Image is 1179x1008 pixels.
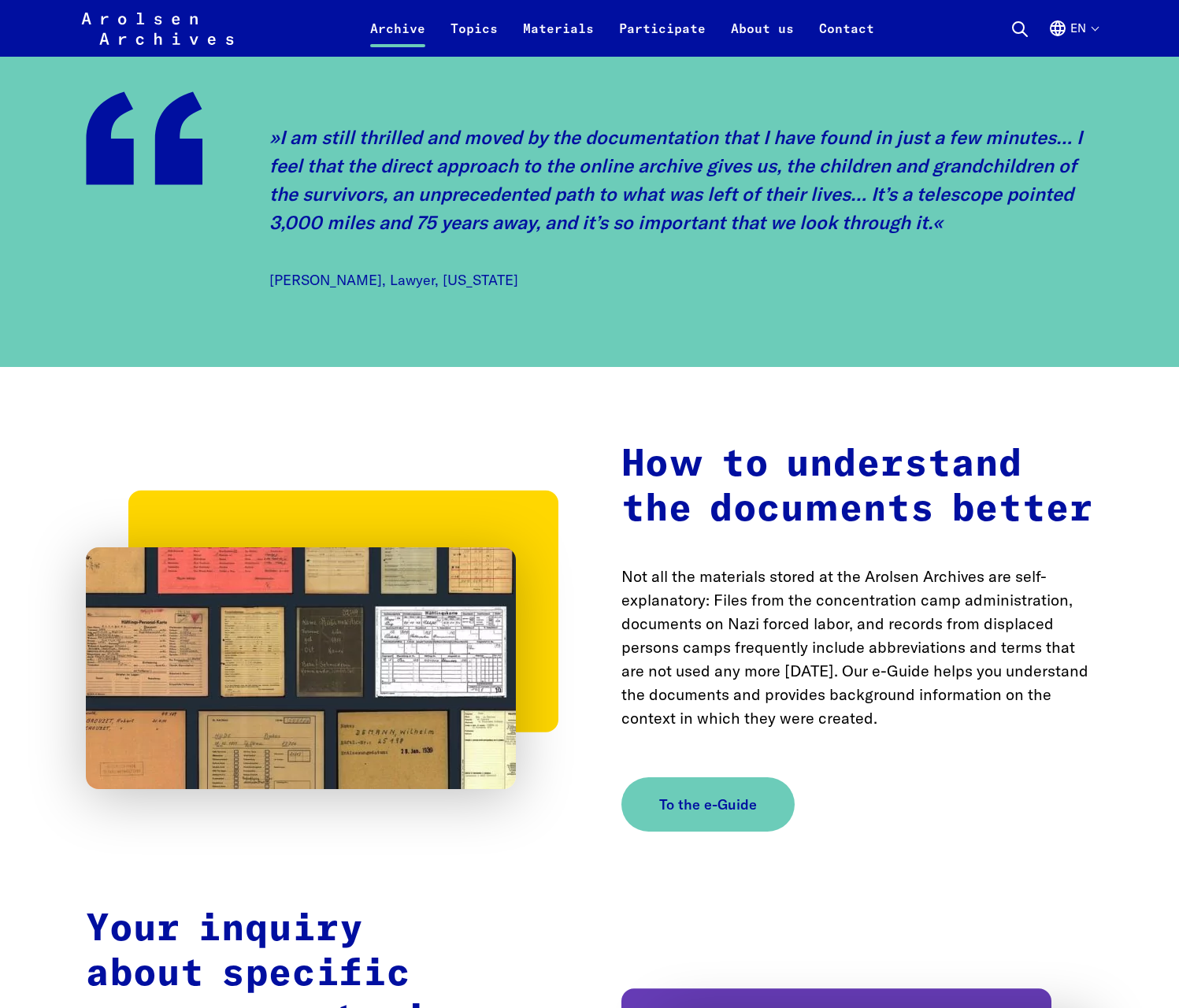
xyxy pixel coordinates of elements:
button: English, language selection [1048,19,1098,57]
a: Materials [510,19,606,57]
a: About us [718,19,806,57]
a: To the e-Guide [621,777,795,832]
a: Archive [358,19,438,57]
p: I am still thrilled and moved by the documentation that I have found in just a few minutes… I fee... [269,123,1093,236]
p: Not all the materials stored at the Arolsen Archives are self-explanatory: Files from the concent... [621,565,1094,730]
a: Topics [438,19,510,57]
a: Participate [606,19,718,57]
strong: How to understand the documents better [621,446,1093,529]
nav: Primary [358,9,887,47]
span: To the e-Guide [659,794,757,815]
cite: [PERSON_NAME], Lawyer, [US_STATE] [269,271,518,289]
a: Contact [806,19,887,57]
